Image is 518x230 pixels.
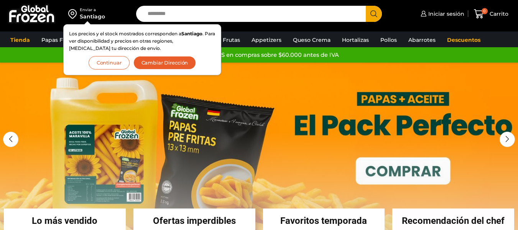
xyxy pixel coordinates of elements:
a: Pollos [377,33,401,47]
a: Queso Crema [289,33,334,47]
a: 0 Carrito [472,5,510,23]
a: Descuentos [443,33,484,47]
span: 0 [482,8,488,14]
button: Cambiar Dirección [133,56,196,69]
a: Appetizers [248,33,285,47]
a: Papas Fritas [38,33,79,47]
button: Continuar [89,56,130,69]
h2: Recomendación del chef [392,216,514,225]
span: Iniciar sesión [426,10,464,18]
h2: Lo más vendido [4,216,126,225]
img: address-field-icon.svg [68,7,80,20]
a: Tienda [7,33,34,47]
strong: Santiago [181,31,202,36]
a: Iniciar sesión [419,6,464,22]
div: Enviar a [80,7,105,13]
h2: Favoritos temporada [263,216,385,225]
p: Los precios y el stock mostrados corresponden a . Para ver disponibilidad y precios en otras regi... [69,30,215,52]
div: Santiago [80,13,105,20]
h2: Ofertas imperdibles [133,216,255,225]
a: Hortalizas [338,33,373,47]
span: Carrito [488,10,508,18]
button: Search button [366,6,382,22]
a: Abarrotes [405,33,439,47]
